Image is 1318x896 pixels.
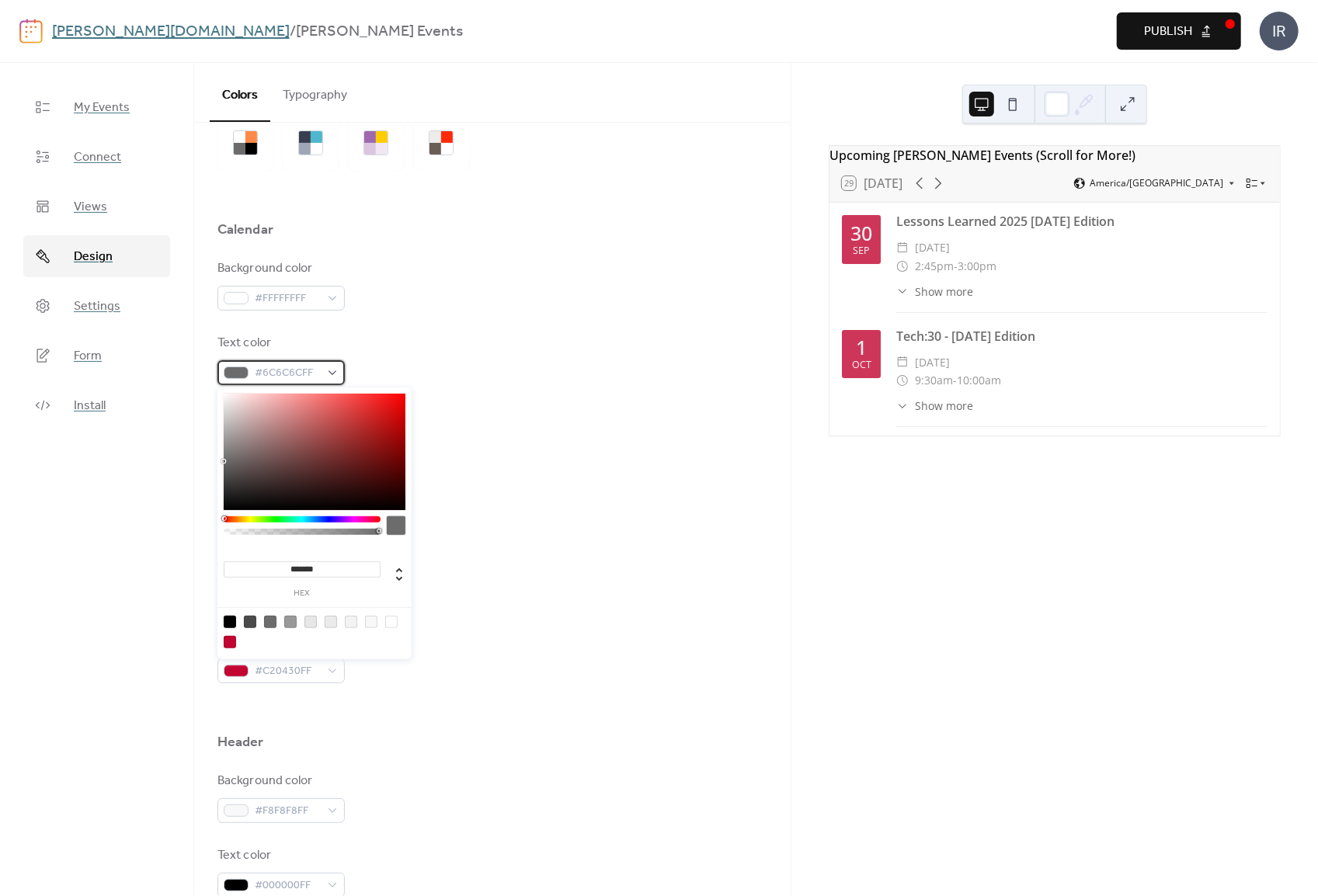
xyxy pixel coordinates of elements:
div: Text color [217,334,342,352]
span: 2:45pm [915,257,954,276]
b: / [290,17,296,47]
div: Oct [852,360,871,370]
div: 1 [856,338,867,357]
div: ​ [896,257,909,276]
div: Background color [217,259,342,278]
div: Header [217,733,264,752]
span: #000000FF [255,877,320,895]
a: Design [23,235,170,277]
b: [PERSON_NAME] Events [296,17,463,47]
a: Form [23,335,170,377]
span: 3:00pm [958,257,996,276]
div: ​ [896,238,909,257]
div: Text color [217,846,342,865]
img: logo [19,19,43,43]
div: ​ [896,353,909,372]
span: Form [74,347,102,366]
div: ​ [896,283,909,300]
span: Show more [915,283,973,300]
div: Background color [217,772,342,790]
div: IR [1260,12,1299,50]
div: rgb(194, 4, 48) [224,636,236,648]
span: Views [74,198,107,217]
div: ​ [896,398,909,414]
span: [DATE] [915,353,950,372]
div: Upcoming [PERSON_NAME] Events (Scroll for More!) [829,146,1280,165]
div: rgb(255, 255, 255) [385,616,398,628]
span: [DATE] [915,238,950,257]
a: Settings [23,285,170,327]
button: ​Show more [896,283,973,300]
span: Install [74,397,106,415]
button: Typography [270,63,360,120]
div: ​ [896,371,909,390]
div: rgb(0, 0, 0) [224,616,236,628]
div: rgb(231, 231, 231) [304,616,317,628]
div: rgb(74, 74, 74) [244,616,256,628]
label: hex [224,589,381,598]
span: My Events [74,99,130,117]
span: #F8F8F8FF [255,802,320,821]
a: Views [23,186,170,227]
span: #C20430FF [255,662,320,681]
button: Publish [1117,12,1241,50]
span: #FFFFFFFF [255,290,320,308]
div: Sep [853,246,870,256]
div: Lessons Learned 2025 [DATE] Edition [896,212,1268,231]
span: 10:00am [957,371,1001,390]
span: - [953,371,957,390]
span: Design [74,248,113,266]
span: Connect [74,148,121,167]
span: Settings [74,297,120,316]
span: 9:30am [915,371,953,390]
span: - [954,257,958,276]
div: rgb(153, 153, 153) [284,616,297,628]
span: Show more [915,398,973,414]
button: Colors [210,63,270,122]
span: Publish [1144,23,1192,41]
a: My Events [23,86,170,128]
div: Calendar [217,221,273,239]
div: 30 [850,224,872,243]
a: Install [23,384,170,426]
div: rgb(235, 235, 235) [325,616,337,628]
div: Tech:30 - [DATE] Edition [896,327,1268,346]
a: [PERSON_NAME][DOMAIN_NAME] [52,17,290,47]
div: rgb(108, 108, 108) [264,616,276,628]
div: rgb(243, 243, 243) [345,616,357,628]
a: Connect [23,136,170,178]
span: #6C6C6CFF [255,364,320,383]
button: ​Show more [896,398,973,414]
div: rgb(248, 248, 248) [365,616,377,628]
span: America/[GEOGRAPHIC_DATA] [1090,179,1223,188]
